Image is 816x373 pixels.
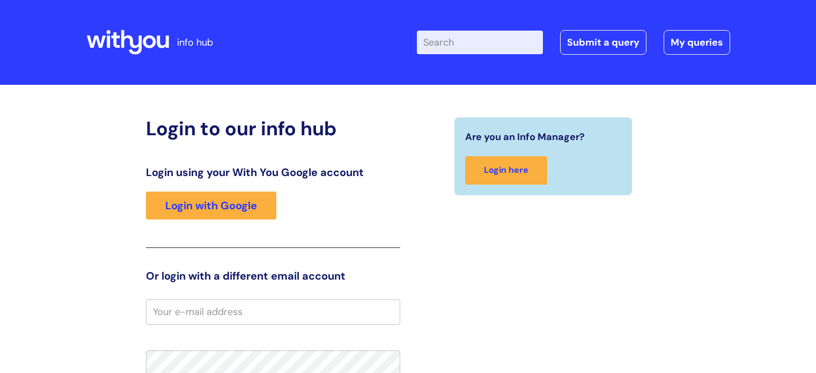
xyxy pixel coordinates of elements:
[146,299,400,324] input: Your e-mail address
[146,269,400,282] h3: Or login with a different email account
[560,30,646,55] a: Submit a query
[465,156,547,185] a: Login here
[465,128,585,145] span: Are you an Info Manager?
[177,34,213,51] p: info hub
[664,30,730,55] a: My queries
[417,31,543,54] input: Search
[146,166,400,179] h3: Login using your With You Google account
[146,192,276,220] a: Login with Google
[146,117,400,140] h2: Login to our info hub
